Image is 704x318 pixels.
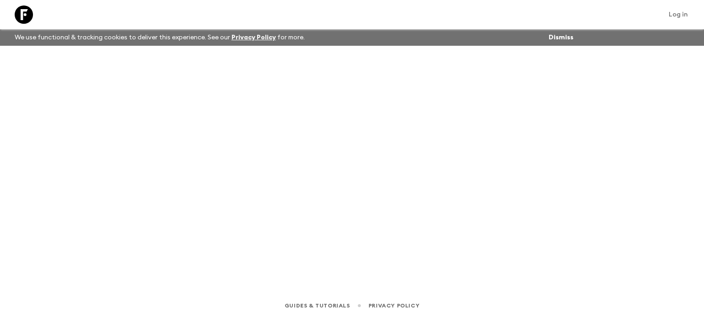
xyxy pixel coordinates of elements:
[546,31,576,44] button: Dismiss
[11,29,308,46] p: We use functional & tracking cookies to deliver this experience. See our for more.
[285,301,350,311] a: Guides & Tutorials
[368,301,419,311] a: Privacy Policy
[231,34,276,41] a: Privacy Policy
[664,8,693,21] a: Log in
